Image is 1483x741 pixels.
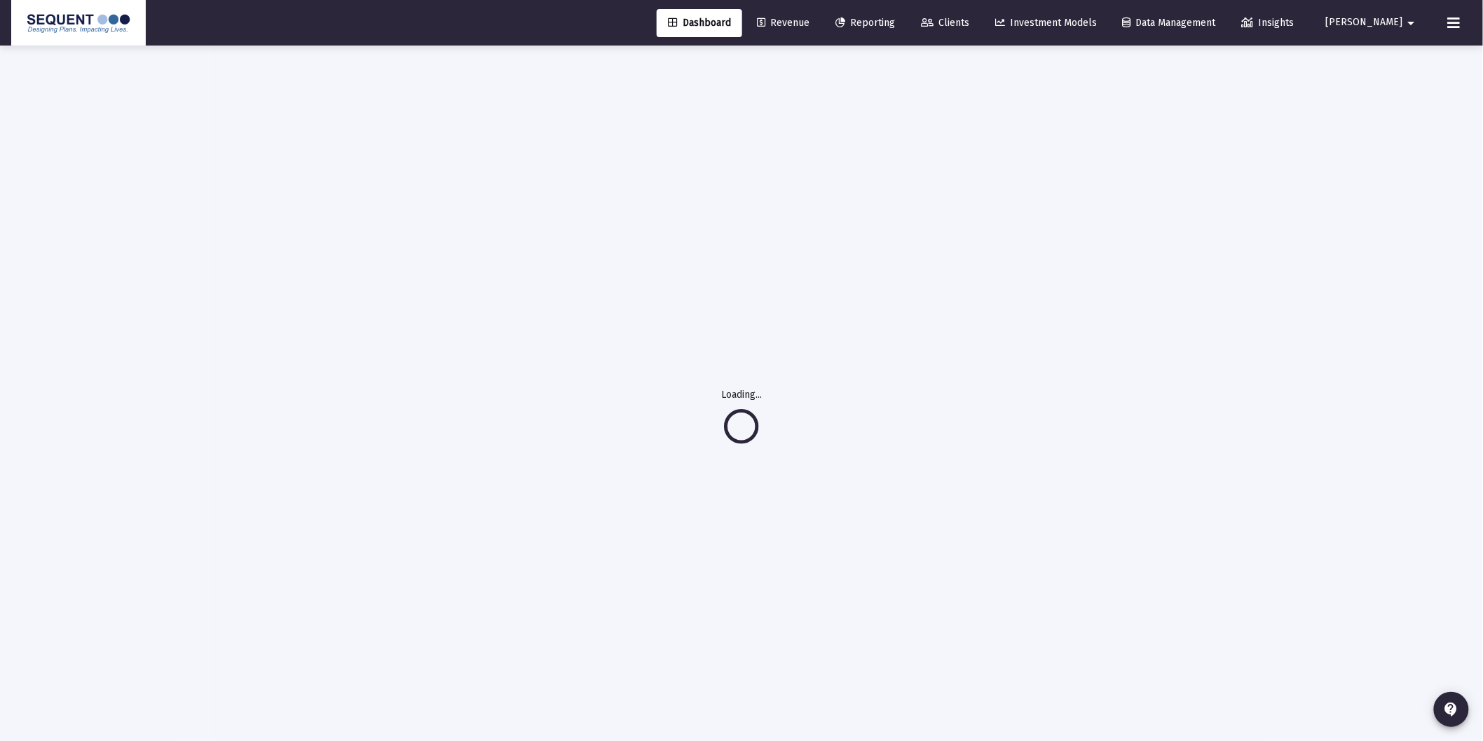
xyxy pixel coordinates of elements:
span: Dashboard [668,17,731,29]
span: Insights [1242,17,1294,29]
a: Insights [1231,9,1306,37]
a: Clients [910,9,980,37]
button: [PERSON_NAME] [1309,8,1437,36]
a: Data Management [1112,9,1227,37]
a: Dashboard [657,9,742,37]
span: Revenue [757,17,809,29]
a: Revenue [746,9,821,37]
span: Data Management [1123,17,1216,29]
a: Investment Models [984,9,1108,37]
mat-icon: arrow_drop_down [1403,9,1420,37]
span: Investment Models [995,17,1097,29]
span: [PERSON_NAME] [1326,17,1403,29]
mat-icon: contact_support [1443,701,1460,718]
span: Reporting [835,17,895,29]
img: Dashboard [22,9,135,37]
a: Reporting [824,9,906,37]
span: Clients [921,17,969,29]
